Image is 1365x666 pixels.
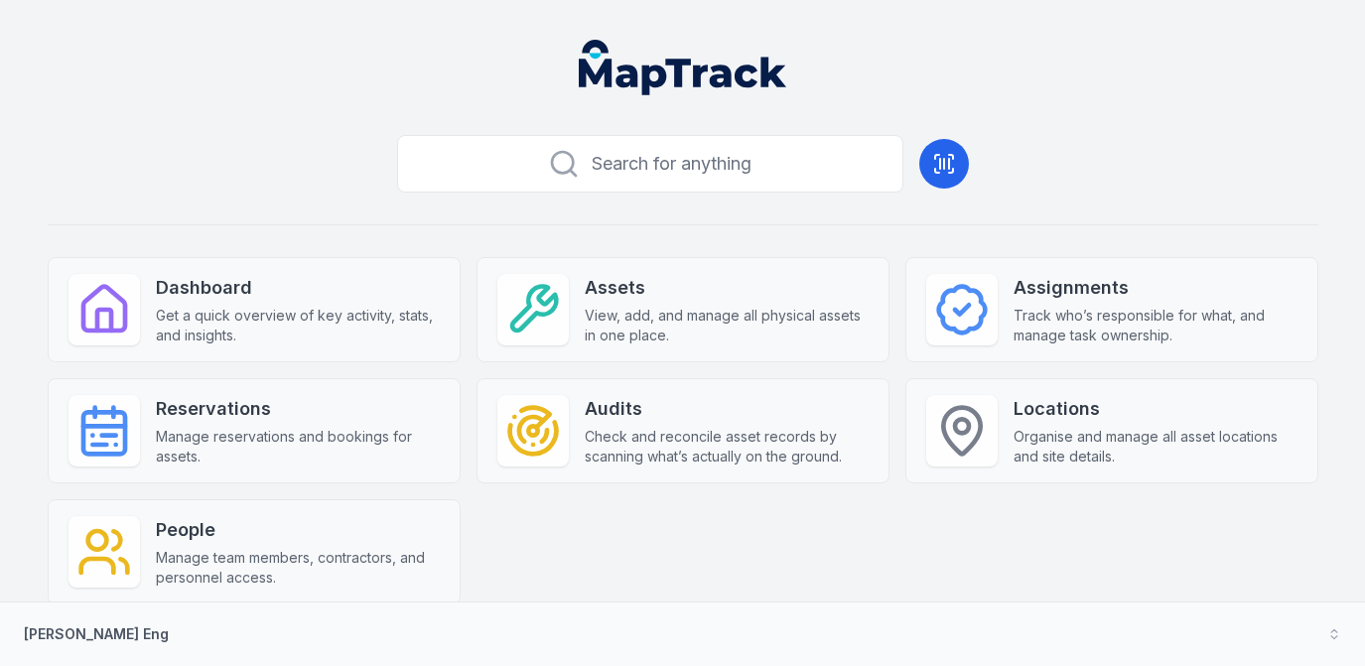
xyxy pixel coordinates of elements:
[397,135,903,193] button: Search for anything
[547,40,819,95] nav: Global
[585,427,869,466] span: Check and reconcile asset records by scanning what’s actually on the ground.
[48,257,461,362] a: DashboardGet a quick overview of key activity, stats, and insights.
[585,274,869,302] strong: Assets
[905,257,1318,362] a: AssignmentsTrack who’s responsible for what, and manage task ownership.
[156,274,440,302] strong: Dashboard
[156,427,440,466] span: Manage reservations and bookings for assets.
[48,499,461,604] a: PeopleManage team members, contractors, and personnel access.
[24,625,169,642] strong: [PERSON_NAME] Eng
[156,306,440,345] span: Get a quick overview of key activity, stats, and insights.
[585,306,869,345] span: View, add, and manage all physical assets in one place.
[477,378,889,483] a: AuditsCheck and reconcile asset records by scanning what’s actually on the ground.
[592,150,751,178] span: Search for anything
[1014,395,1297,423] strong: Locations
[156,516,440,544] strong: People
[1014,274,1297,302] strong: Assignments
[477,257,889,362] a: AssetsView, add, and manage all physical assets in one place.
[585,395,869,423] strong: Audits
[905,378,1318,483] a: LocationsOrganise and manage all asset locations and site details.
[156,548,440,588] span: Manage team members, contractors, and personnel access.
[1014,306,1297,345] span: Track who’s responsible for what, and manage task ownership.
[48,378,461,483] a: ReservationsManage reservations and bookings for assets.
[1014,427,1297,466] span: Organise and manage all asset locations and site details.
[156,395,440,423] strong: Reservations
